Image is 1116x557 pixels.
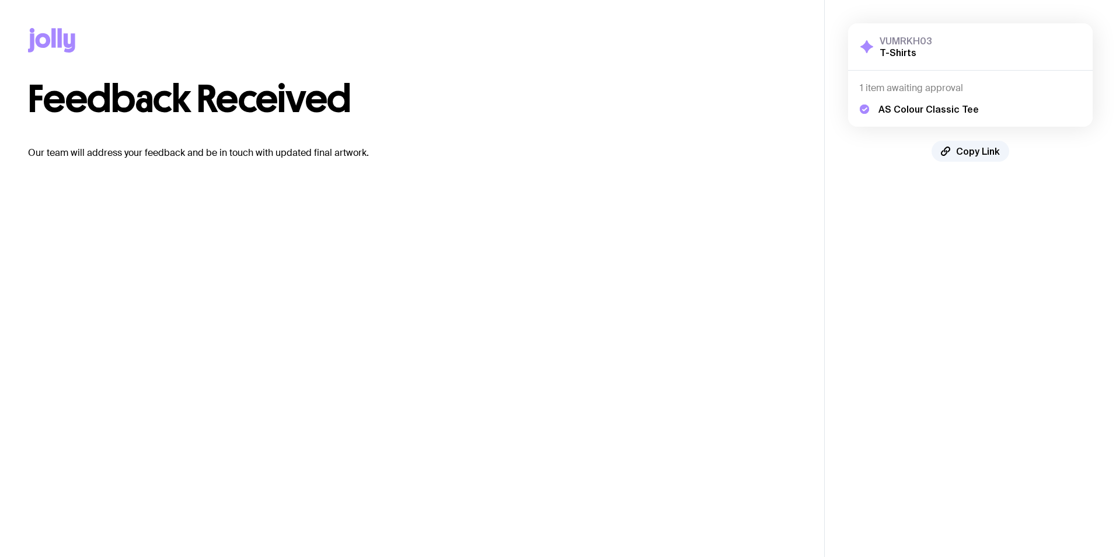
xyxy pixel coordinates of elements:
[860,82,1081,94] h4: 1 item awaiting approval
[880,35,932,47] h3: VUMRKH03
[932,141,1009,162] button: Copy Link
[28,81,796,118] h1: Feedback Received
[956,145,1000,157] span: Copy Link
[878,103,979,115] h5: AS Colour Classic Tee
[28,146,796,160] p: Our team will address your feedback and be in touch with updated final artwork.
[880,47,932,58] h2: T-Shirts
